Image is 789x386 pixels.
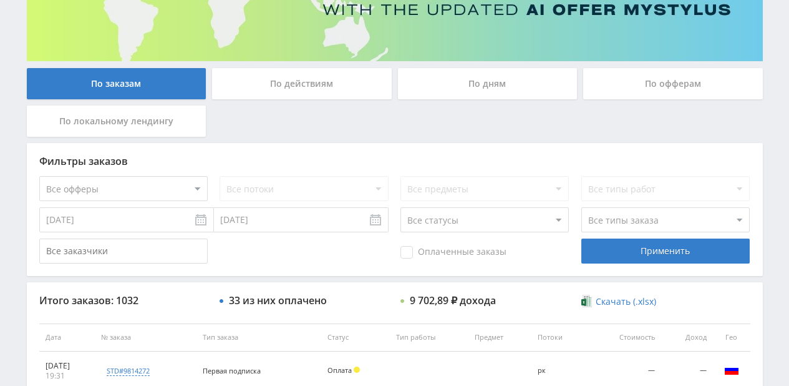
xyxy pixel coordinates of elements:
[229,295,327,306] div: 33 из них оплачено
[400,246,506,259] span: Оплаченные заказы
[46,371,89,381] div: 19:31
[468,324,531,352] th: Предмет
[398,68,578,99] div: По дням
[596,297,656,307] span: Скачать (.xlsx)
[531,324,588,352] th: Потоки
[203,366,261,375] span: Первая подписка
[354,367,360,373] span: Холд
[410,295,496,306] div: 9 702,89 ₽ дохода
[583,68,763,99] div: По офферам
[27,106,206,137] div: По локальному лендингу
[581,295,592,307] img: xlsx
[321,324,390,352] th: Статус
[39,295,208,306] div: Итого заказов: 1032
[39,239,208,264] input: Все заказчики
[538,367,582,375] div: рк
[724,362,739,377] img: rus.png
[27,68,206,99] div: По заказам
[196,324,321,352] th: Тип заказа
[327,365,352,375] span: Оплата
[661,324,712,352] th: Доход
[46,361,89,371] div: [DATE]
[212,68,392,99] div: По действиям
[39,156,750,167] div: Фильтры заказов
[107,366,150,376] div: std#9814272
[39,324,95,352] th: Дата
[588,324,661,352] th: Стоимость
[95,324,196,352] th: № заказа
[390,324,468,352] th: Тип работы
[581,295,656,308] a: Скачать (.xlsx)
[581,239,750,264] div: Применить
[713,324,750,352] th: Гео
